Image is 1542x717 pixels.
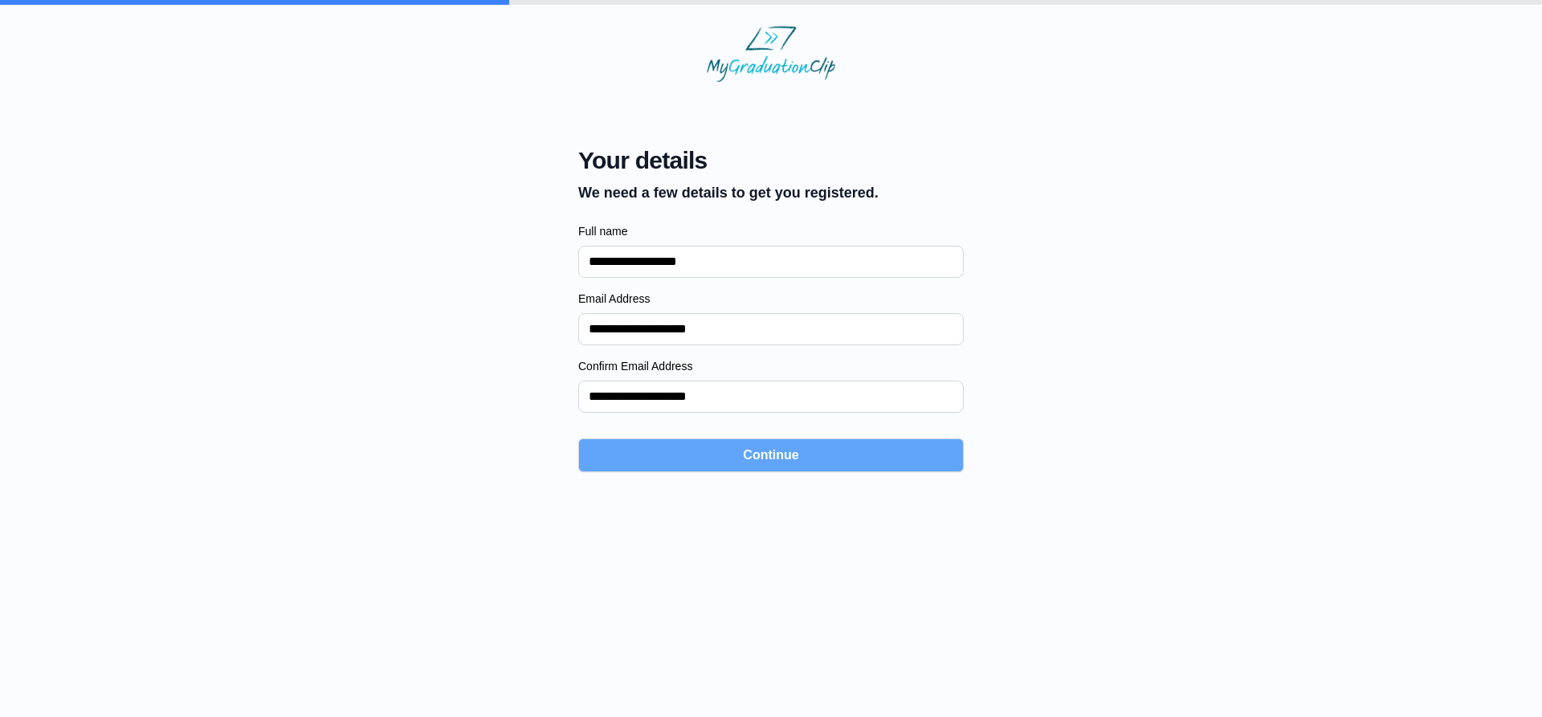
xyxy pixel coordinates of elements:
[578,223,964,239] label: Full name
[578,438,964,472] button: Continue
[707,26,835,82] img: MyGraduationClip
[578,146,879,175] span: Your details
[578,358,964,374] label: Confirm Email Address
[578,291,964,307] label: Email Address
[578,181,879,204] p: We need a few details to get you registered.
